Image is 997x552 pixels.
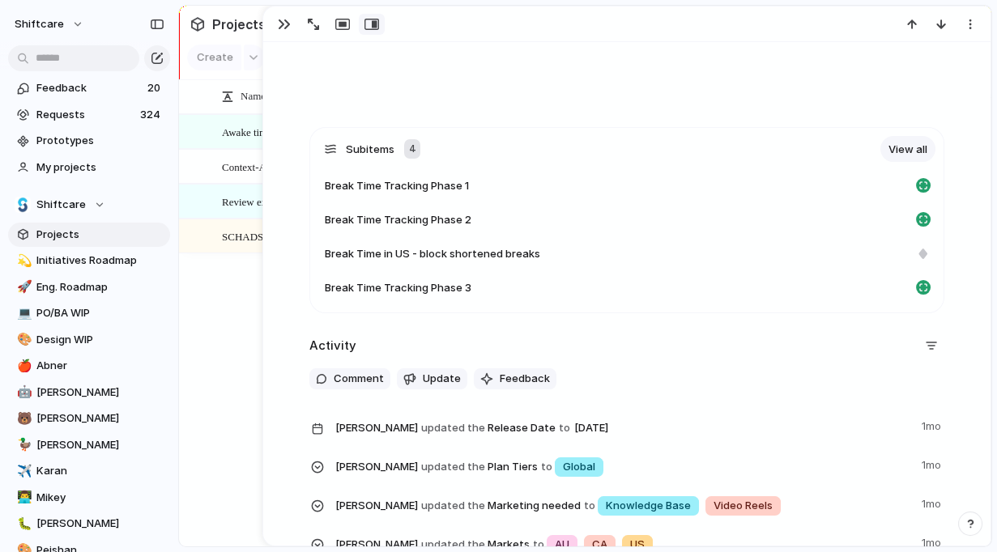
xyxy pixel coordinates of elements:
div: 🦆 [17,435,28,454]
a: 🎨Design WIP [8,328,170,352]
span: PO/BA WIP [36,305,164,321]
span: Plan Tiers [335,454,912,478]
span: Awake time [222,122,272,141]
span: to [584,498,595,514]
span: Break Time Tracking Phase 1 [325,178,469,194]
button: Shiftcare [8,193,170,217]
button: 🦆 [15,437,31,453]
span: 1mo [922,493,944,512]
span: Knowledge Base [606,498,691,514]
button: 💫 [15,253,31,269]
span: Release Date [335,415,912,439]
span: Global [563,459,595,475]
span: Break Time in US - block shortened breaks [325,246,540,262]
div: 💻 [17,304,28,323]
span: Prototypes [36,133,164,149]
span: to [541,459,552,475]
button: 🎨 [15,332,31,348]
button: 🤖 [15,384,31,401]
a: Prototypes [8,129,170,153]
div: 🍎 [17,357,28,376]
a: View all [880,136,935,162]
span: Video Reels [714,498,773,514]
a: 👨‍💻Mikey [8,486,170,510]
div: 👨‍💻 [17,488,28,507]
span: Karan [36,463,164,479]
span: Requests [36,107,135,123]
span: Projects [36,227,164,243]
button: 🐛 [15,516,31,532]
span: Feedback [500,371,550,387]
span: Design WIP [36,332,164,348]
a: Requests324 [8,103,170,127]
div: ✈️Karan [8,459,170,483]
span: [PERSON_NAME] [335,498,418,514]
span: Mikey [36,490,164,506]
span: 20 [147,80,164,96]
span: updated the [421,459,485,475]
span: Abner [36,358,164,374]
span: My projects [36,159,164,176]
div: ✈️ [17,462,28,481]
a: 🍎Abner [8,354,170,378]
span: 1mo [922,415,944,435]
span: Update [423,371,461,387]
span: [PERSON_NAME] [335,459,418,475]
button: Update [397,368,467,389]
span: Break Time Tracking Phase 2 [325,212,471,228]
span: Break Time Tracking Phase 3 [325,280,471,296]
span: 324 [140,107,164,123]
span: [PERSON_NAME] [36,410,164,427]
button: ✈️ [15,463,31,479]
a: 🦆[PERSON_NAME] [8,433,170,457]
button: Feedback [474,368,556,389]
a: Feedback20 [8,76,170,100]
div: 4 [404,139,420,159]
button: 🍎 [15,358,31,374]
span: to [559,420,570,436]
button: 💻 [15,305,31,321]
a: 💻PO/BA WIP [8,301,170,325]
a: My projects [8,155,170,180]
a: Projects [8,223,170,247]
a: 🐻[PERSON_NAME] [8,406,170,431]
div: 🎨 [17,330,28,349]
span: Name [241,88,266,104]
h2: Activity [309,337,356,355]
span: Shiftcare [36,197,86,213]
span: [PERSON_NAME] [36,384,164,401]
span: [DATE] [570,418,613,438]
span: Projects [209,10,269,39]
span: SCHADS/Awards [222,227,298,245]
span: [PERSON_NAME] [36,437,164,453]
span: [PERSON_NAME] [36,516,164,532]
button: Comment [309,368,390,389]
span: 1mo [922,532,944,551]
button: 🐻 [15,410,31,427]
span: Marketing needed [335,493,912,517]
span: [PERSON_NAME] [335,420,418,436]
div: 🐛 [17,515,28,533]
span: updated the [421,498,485,514]
a: 🤖[PERSON_NAME] [8,380,170,405]
span: Comment [334,371,384,387]
a: 🐛[PERSON_NAME] [8,512,170,536]
button: 🚀 [15,279,31,295]
span: Feedback [36,80,143,96]
a: 💫Initiatives Roadmap [8,248,170,273]
span: updated the [421,420,485,436]
span: Subitems [346,142,394,158]
button: shiftcare [7,11,92,37]
span: Eng. Roadmap [36,279,164,295]
button: 👨‍💻 [15,490,31,506]
span: shiftcare [15,16,64,32]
